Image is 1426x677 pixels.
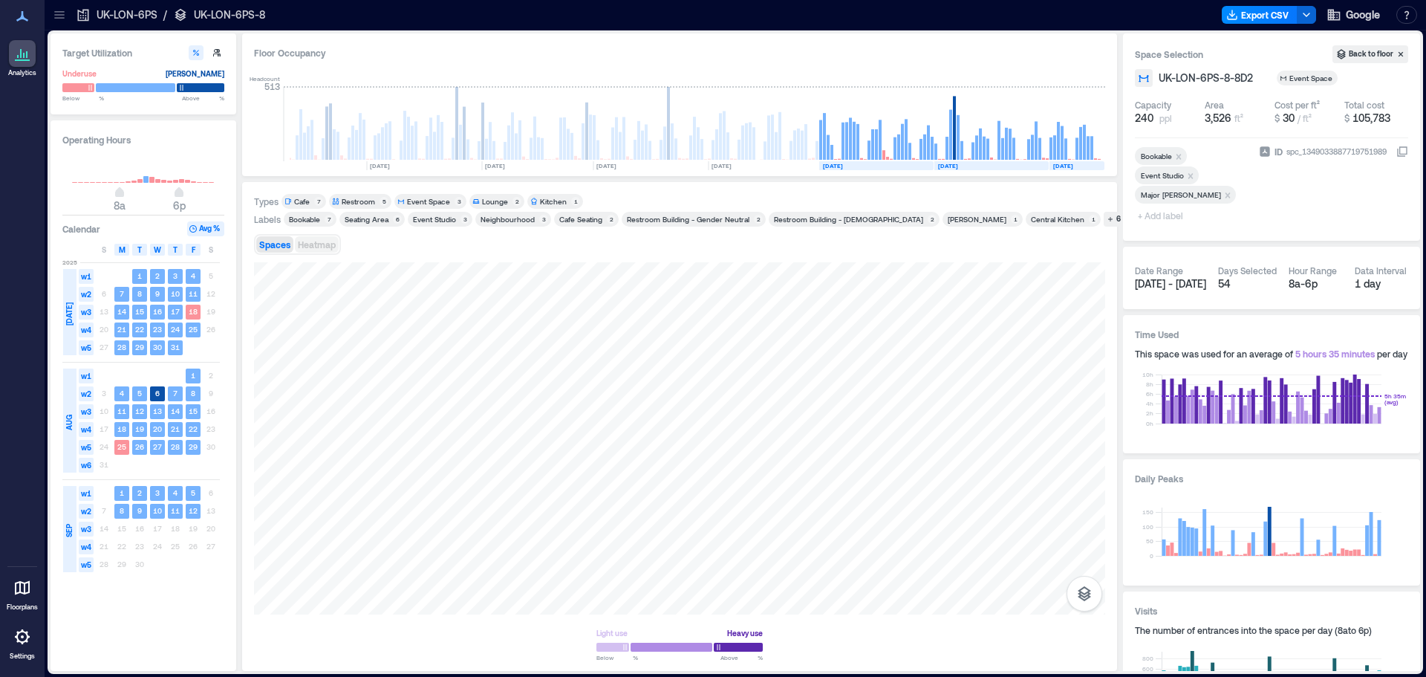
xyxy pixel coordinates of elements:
span: w4 [79,323,94,337]
text: 15 [135,307,144,316]
button: IDspc_1349033887719751989 [1396,146,1408,158]
text: 11 [189,289,198,298]
tspan: 50 [1146,537,1153,545]
span: W [154,244,161,256]
span: w3 [79,522,94,537]
div: Hour Range [1289,265,1337,276]
div: 1 [1011,215,1020,224]
text: 14 [117,307,126,316]
button: Event Space [1277,71,1355,85]
text: 29 [189,442,198,451]
text: 3 [173,271,178,280]
div: Cafe Seating [559,214,602,224]
h3: Operating Hours [62,132,224,147]
text: 8 [120,506,124,515]
p: UK-LON-6PS [97,7,157,22]
div: Cost per ft² [1274,99,1320,111]
div: Underuse [62,66,97,81]
div: 3 [455,197,463,206]
button: UK-LON-6PS-8-8D2 [1159,71,1271,85]
tspan: 2h [1146,409,1153,417]
div: Types [254,195,279,207]
text: 9 [137,506,142,515]
text: 11 [171,506,180,515]
text: 30 [153,343,162,352]
text: 28 [171,442,180,451]
span: w4 [79,422,94,437]
div: 7 [325,215,333,224]
p: Floorplans [7,603,38,612]
div: 6 [393,215,402,224]
text: 25 [117,442,126,451]
div: Remove Bookable [1172,151,1187,161]
div: Heavy use [727,626,763,641]
text: 12 [135,406,144,415]
div: Central Kitchen [1031,214,1084,224]
text: 20 [153,424,162,433]
span: SEP [63,524,75,537]
tspan: 10h [1142,371,1153,378]
text: [DATE] [596,162,616,169]
div: Lounge [482,196,508,207]
span: 105,783 [1352,111,1390,124]
div: Labels [254,213,281,225]
tspan: 800 [1142,655,1153,662]
p: / [163,7,167,22]
button: Export CSV [1222,6,1298,24]
span: w5 [79,340,94,355]
div: Seating Area [345,214,388,224]
span: T [173,244,178,256]
tspan: 8h [1146,380,1153,388]
text: 14 [171,406,180,415]
text: 17 [171,307,180,316]
text: 4 [173,488,178,497]
span: 3,526 [1205,111,1231,124]
span: ppl [1159,112,1172,124]
text: 5 [191,488,195,497]
text: 8 [137,289,142,298]
span: Below % [62,94,104,103]
span: w2 [79,287,94,302]
h3: Time Used [1135,327,1408,342]
text: 28 [117,343,126,352]
text: [DATE] [485,162,505,169]
text: 2 [137,488,142,497]
text: 10 [153,506,162,515]
text: 5 [137,389,142,398]
span: UK-LON-6PS-8-8D2 [1159,71,1253,85]
span: M [119,244,126,256]
text: 24 [171,325,180,334]
span: Heatmap [298,239,336,250]
text: 18 [117,424,126,433]
text: 27 [153,442,162,451]
span: 240 [1135,111,1153,126]
span: [DATE] [63,302,75,325]
div: 3 [539,215,548,224]
span: Below % [596,653,638,662]
tspan: 6h [1146,390,1153,398]
text: 25 [189,325,198,334]
span: Above % [720,653,763,662]
div: Light use [596,626,628,641]
div: Major [PERSON_NAME] [1141,190,1221,200]
text: 2 [155,271,160,280]
text: 7 [120,289,124,298]
div: 5 [380,197,388,206]
text: 1 [137,271,142,280]
text: 23 [153,325,162,334]
span: w3 [79,305,94,320]
span: AUG [63,415,75,430]
span: w6 [79,458,94,473]
span: $ [1274,113,1280,123]
text: 6 [155,389,160,398]
p: UK-LON-6PS-8 [194,7,265,22]
span: S [102,244,106,256]
span: T [137,244,142,256]
span: ft² [1234,113,1243,123]
div: This space was used for an average of per day [1135,348,1408,360]
tspan: 0 [1150,552,1153,560]
h3: Daily Peaks [1135,471,1408,486]
span: 8a [114,199,126,212]
span: w3 [79,404,94,419]
button: Back to floor [1332,45,1408,63]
